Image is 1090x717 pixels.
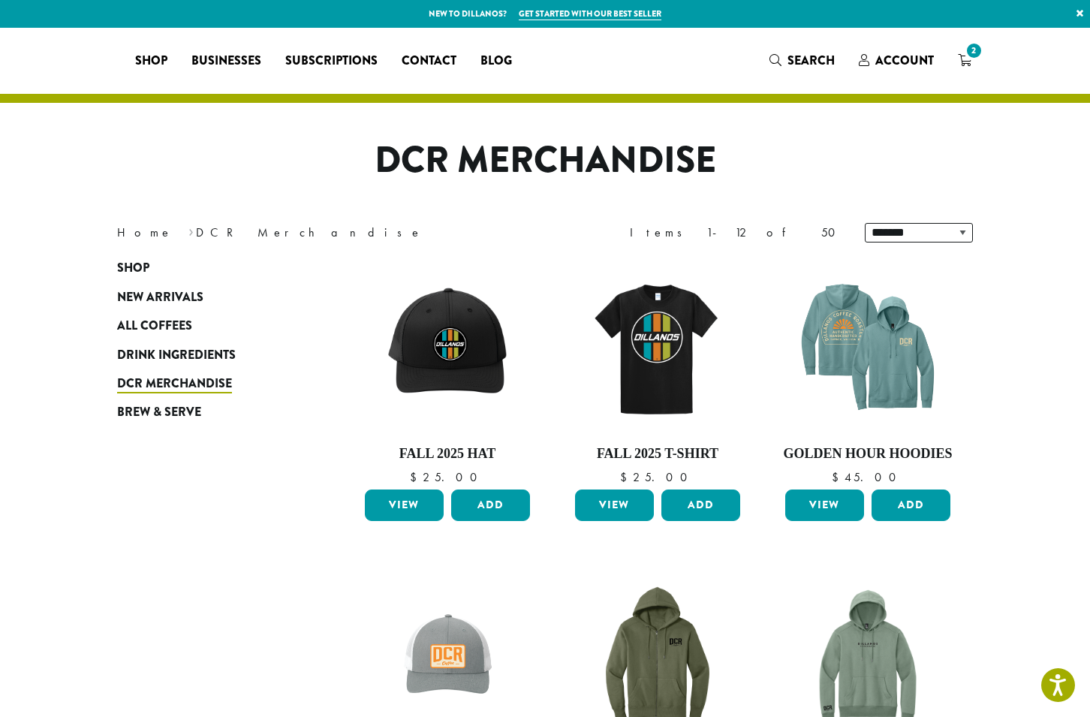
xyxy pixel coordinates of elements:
a: Fall 2025 T-Shirt $25.00 [571,261,744,484]
span: Account [875,52,934,69]
span: Shop [135,52,167,71]
span: All Coffees [117,317,192,336]
a: Golden Hour Hoodies $45.00 [781,261,954,484]
span: $ [832,469,845,485]
img: DCR-Retro-Three-Strip-Circle-Tee-Fall-WEB-scaled.jpg [571,261,744,434]
span: New Arrivals [117,288,203,307]
span: Contact [402,52,456,71]
bdi: 25.00 [620,469,694,485]
h4: Fall 2025 T-Shirt [571,446,744,462]
span: $ [620,469,633,485]
bdi: 25.00 [410,469,484,485]
nav: Breadcrumb [117,224,522,242]
a: DCR Merchandise [117,369,297,398]
span: 2 [964,41,984,61]
span: Shop [117,259,149,278]
img: DCR-Retro-Three-Strip-Circle-Patch-Trucker-Hat-Fall-WEB-scaled.jpg [361,261,534,434]
span: › [188,218,194,242]
a: Search [757,48,847,73]
span: DCR Merchandise [117,375,232,393]
bdi: 45.00 [832,469,903,485]
span: $ [410,469,423,485]
button: Add [872,490,950,521]
a: Get started with our best seller [519,8,661,20]
a: Brew & Serve [117,398,297,426]
div: Items 1-12 of 50 [630,224,842,242]
a: Shop [123,49,179,73]
a: Shop [117,254,297,282]
span: Businesses [191,52,261,71]
a: View [365,490,444,521]
a: View [575,490,654,521]
button: Add [661,490,740,521]
a: Drink Ingredients [117,340,297,369]
span: Brew & Serve [117,403,201,422]
a: Fall 2025 Hat $25.00 [361,261,534,484]
a: Home [117,224,173,240]
a: All Coffees [117,312,297,340]
h4: Golden Hour Hoodies [781,446,954,462]
a: New Arrivals [117,283,297,312]
span: Drink Ingredients [117,346,236,365]
button: Add [451,490,530,521]
h1: DCR Merchandise [106,139,984,182]
span: Subscriptions [285,52,378,71]
img: DCR-SS-Golden-Hour-Hoodie-Eucalyptus-Blue-1200x1200-Web-e1744312709309.png [781,261,954,434]
h4: Fall 2025 Hat [361,446,534,462]
span: Blog [480,52,512,71]
a: View [785,490,864,521]
span: Search [787,52,835,69]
